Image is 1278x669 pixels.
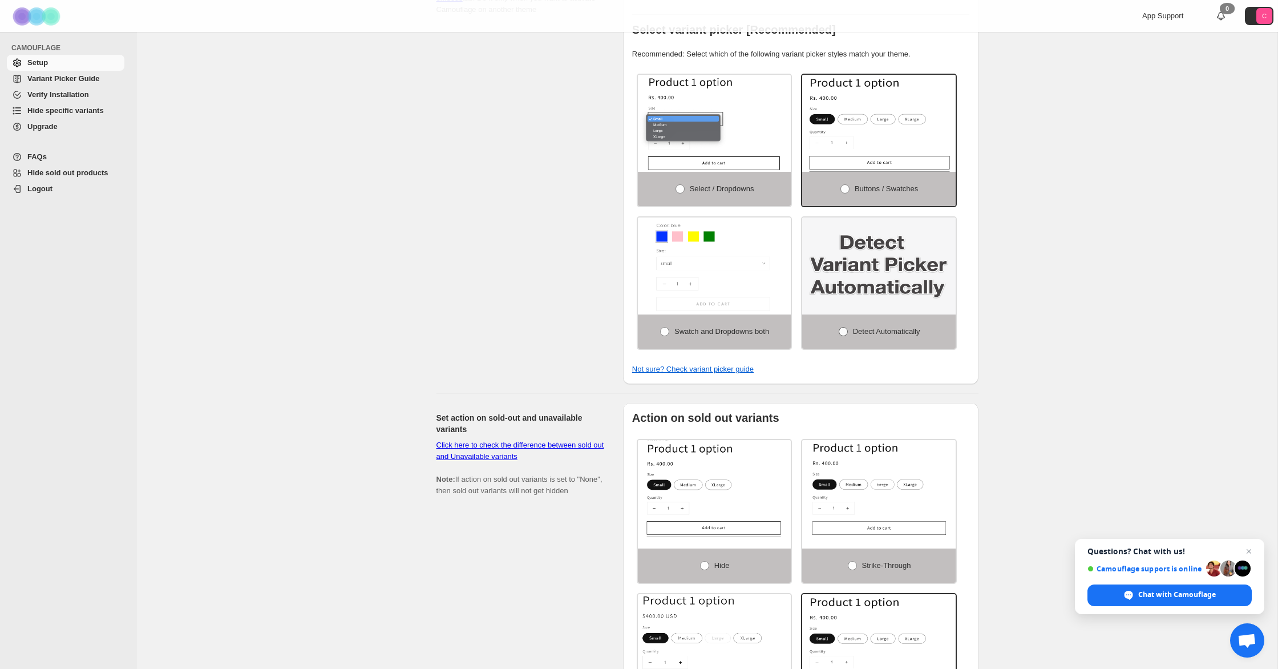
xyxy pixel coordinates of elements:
[27,152,47,161] span: FAQs
[674,327,769,336] span: Swatch and Dropdowns both
[1262,13,1267,19] text: C
[27,74,99,83] span: Variant Picker Guide
[27,58,48,67] span: Setup
[1087,585,1252,606] span: Chat with Camouflage
[638,440,791,537] img: Hide
[802,217,956,315] img: Detect Automatically
[436,441,604,461] a: Click here to check the difference between sold out and Unavailable variants
[714,561,730,570] span: Hide
[1087,547,1252,556] span: Questions? Chat with us!
[632,412,779,424] b: Action on sold out variants
[7,165,124,181] a: Hide sold out products
[9,1,66,32] img: Camouflage
[7,181,124,197] a: Logout
[638,217,791,315] img: Swatch and Dropdowns both
[27,184,52,193] span: Logout
[436,441,604,495] span: If action on sold out variants is set to "None", then sold out variants will not get hidden
[1230,623,1264,658] a: Open chat
[27,168,108,177] span: Hide sold out products
[632,365,754,373] a: Not sure? Check variant picker guide
[862,561,911,570] span: Strike-through
[7,103,124,119] a: Hide specific variants
[1215,10,1227,22] a: 0
[1138,590,1216,600] span: Chat with Camouflage
[802,440,956,537] img: Strike-through
[436,475,455,483] b: Note:
[7,149,124,165] a: FAQs
[7,119,124,135] a: Upgrade
[27,90,89,99] span: Verify Installation
[7,55,124,71] a: Setup
[27,106,104,115] span: Hide specific variants
[853,327,920,336] span: Detect Automatically
[7,71,124,87] a: Variant Picker Guide
[436,412,605,435] h2: Set action on sold-out and unavailable variants
[1245,7,1273,25] button: Avatar with initials C
[1142,11,1183,20] span: App Support
[7,87,124,103] a: Verify Installation
[638,75,791,172] img: Select / Dropdowns
[1220,3,1235,14] div: 0
[1256,8,1272,24] span: Avatar with initials C
[690,184,754,193] span: Select / Dropdowns
[27,122,58,131] span: Upgrade
[632,49,969,60] p: Recommended: Select which of the following variant picker styles match your theme.
[11,43,129,53] span: CAMOUFLAGE
[802,75,956,172] img: Buttons / Swatches
[855,184,918,193] span: Buttons / Swatches
[1087,565,1202,573] span: Camouflage support is online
